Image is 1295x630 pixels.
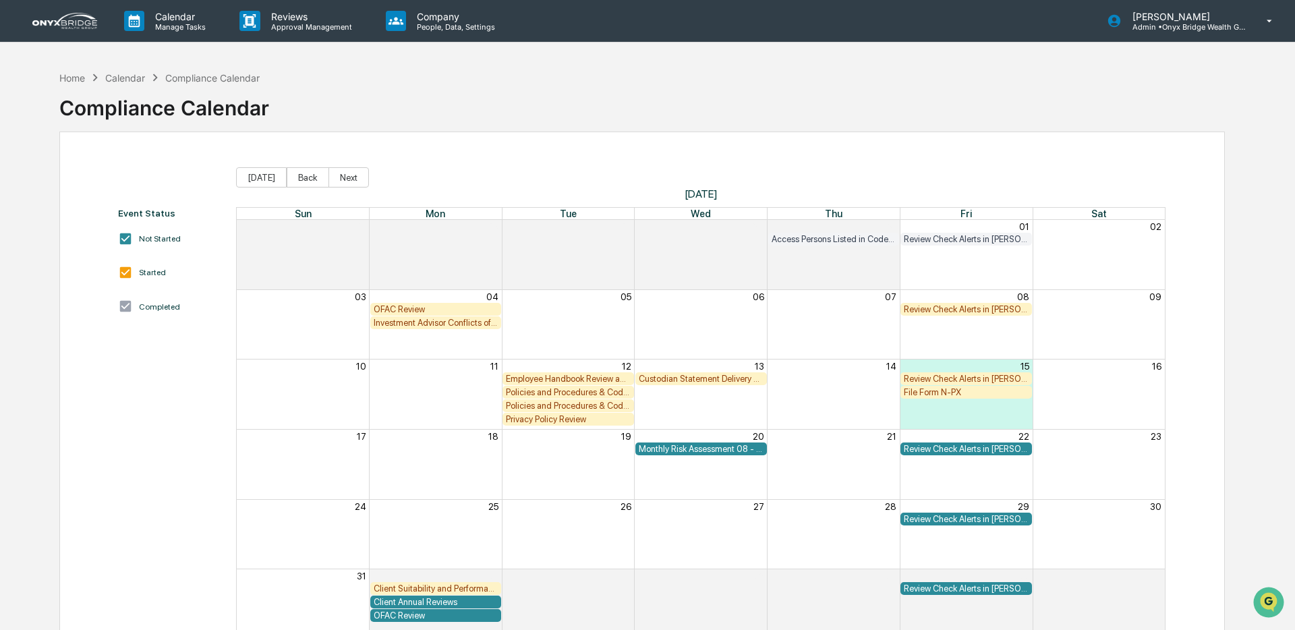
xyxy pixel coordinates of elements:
button: 25 [488,501,498,512]
button: 13 [755,361,764,372]
div: Home [59,72,85,84]
p: Calendar [144,11,212,22]
p: Approval Management [260,22,359,32]
span: Preclearance [27,170,87,183]
div: We're available if you need us! [46,117,171,127]
p: [PERSON_NAME] [1122,11,1247,22]
button: 05 [621,291,631,302]
button: 30 [753,221,764,232]
button: 17 [357,431,366,442]
div: Review Check Alerts in [PERSON_NAME] Advisor Dashboard [904,444,1029,454]
span: Wed [691,208,711,219]
p: How can we help? [13,28,246,50]
div: 🗄️ [98,171,109,182]
input: Clear [35,61,223,76]
button: 06 [1150,571,1161,581]
div: Review Check Alerts in [PERSON_NAME] Advisor Dashboard [904,583,1029,594]
button: 11 [490,361,498,372]
div: Compliance Calendar [165,72,260,84]
button: 21 [887,431,896,442]
div: OFAC Review [374,610,498,621]
div: Completed [139,302,180,312]
div: Review Check Alerts in [PERSON_NAME] Advisor Dashboard [904,514,1029,524]
div: Client Annual Reviews [374,597,498,607]
button: 22 [1018,431,1029,442]
span: [DATE] [236,188,1165,200]
a: 🔎Data Lookup [8,190,90,214]
button: 28 [487,221,498,232]
iframe: Open customer support [1252,585,1288,622]
div: Policies and Procedures & Code of Ethics Review [506,387,631,397]
button: 27 [753,501,764,512]
span: Pylon [134,229,163,239]
div: Calendar [105,72,145,84]
div: Privacy Policy Review [506,414,631,424]
button: 03 [355,291,366,302]
div: Compliance Calendar [59,85,269,120]
button: 26 [621,501,631,512]
button: 07 [885,291,896,302]
button: 01 [1019,221,1029,232]
div: 🔎 [13,197,24,208]
button: [DATE] [236,167,287,188]
button: 18 [488,431,498,442]
button: 28 [885,501,896,512]
button: 08 [1017,291,1029,302]
div: Not Started [139,234,181,244]
div: Start new chat [46,103,221,117]
div: Client Suitability and Performance Review [374,583,498,594]
div: Investment Advisor Conflicts of Interest Training [374,318,498,328]
a: 🖐️Preclearance [8,165,92,189]
p: Manage Tasks [144,22,212,32]
span: Tue [560,208,577,219]
button: 02 [620,571,631,581]
span: Fri [960,208,972,219]
button: 31 [887,221,896,232]
span: Data Lookup [27,196,85,209]
button: Next [328,167,369,188]
p: People, Data, Settings [406,22,502,32]
button: 16 [1152,361,1161,372]
span: Thu [825,208,842,219]
div: OFAC Review [374,304,498,314]
button: 15 [1020,361,1029,372]
p: Company [406,11,502,22]
button: 02 [1150,221,1161,232]
button: 04 [884,571,896,581]
button: 14 [886,361,896,372]
div: Access Persons Listed in Code of Ethics Review [772,234,896,244]
button: 27 [355,221,366,232]
a: Powered byPylon [95,228,163,239]
img: logo [32,13,97,29]
button: 24 [355,501,366,512]
button: Back [287,167,329,188]
button: 29 [1018,501,1029,512]
p: Admin • Onyx Bridge Wealth Group LLC [1122,22,1247,32]
button: Start new chat [229,107,246,123]
button: 04 [486,291,498,302]
div: 🖐️ [13,171,24,182]
button: 05 [1018,571,1029,581]
div: Review Check Alerts in [PERSON_NAME] Advisor Dashboard [904,234,1029,244]
div: File Form N-PX [904,387,1029,397]
p: Reviews [260,11,359,22]
button: 20 [753,431,764,442]
span: Sat [1091,208,1107,219]
span: Attestations [111,170,167,183]
button: 23 [1151,431,1161,442]
button: 03 [753,571,764,581]
button: 01 [488,571,498,581]
button: 30 [1150,501,1161,512]
div: Employee Handbook Review and Acknowledgement [506,374,631,384]
button: 29 [620,221,631,232]
button: 06 [753,291,764,302]
span: Mon [426,208,445,219]
div: Review Check Alerts in [PERSON_NAME] Advisor Dashboard [904,374,1029,384]
img: 1746055101610-c473b297-6a78-478c-a979-82029cc54cd1 [13,103,38,127]
div: Review Check Alerts in [PERSON_NAME] Advisor Dashboard [904,304,1029,314]
button: 10 [356,361,366,372]
button: 09 [1149,291,1161,302]
span: Sun [295,208,312,219]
